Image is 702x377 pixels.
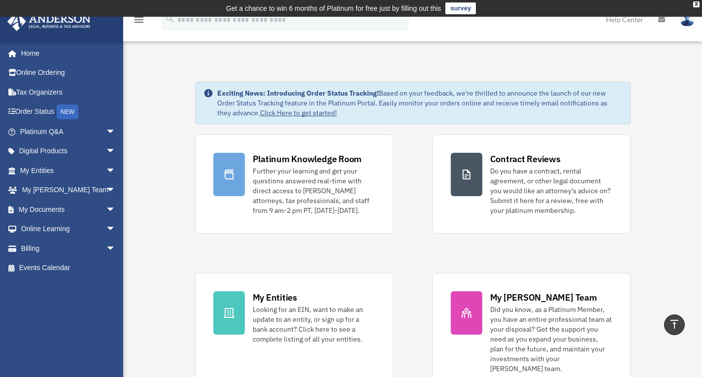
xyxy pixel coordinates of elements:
a: My Entitiesarrow_drop_down [7,161,131,180]
strong: Exciting News: Introducing Order Status Tracking! [217,89,379,98]
span: arrow_drop_down [106,122,126,142]
a: Home [7,43,126,63]
a: My Documentsarrow_drop_down [7,200,131,219]
a: Billingarrow_drop_down [7,239,131,258]
div: Contract Reviews [490,153,561,165]
div: Based on your feedback, we're thrilled to announce the launch of our new Order Status Tracking fe... [217,88,622,118]
div: My [PERSON_NAME] Team [490,291,597,304]
a: Events Calendar [7,258,131,278]
a: Order StatusNEW [7,102,131,122]
a: Online Ordering [7,63,131,83]
a: Digital Productsarrow_drop_down [7,141,131,161]
a: Contract Reviews Do you have a contract, rental agreement, or other legal document you would like... [433,135,631,234]
span: arrow_drop_down [106,180,126,201]
a: Platinum Q&Aarrow_drop_down [7,122,131,141]
img: Anderson Advisors Platinum Portal [4,12,94,31]
a: Online Learningarrow_drop_down [7,219,131,239]
span: arrow_drop_down [106,141,126,162]
div: Further your learning and get your questions answered real-time with direct access to [PERSON_NAM... [253,166,375,215]
a: menu [133,17,145,26]
a: Platinum Knowledge Room Further your learning and get your questions answered real-time with dire... [195,135,393,234]
a: survey [445,2,476,14]
i: vertical_align_top [669,318,680,330]
div: Get a chance to win 6 months of Platinum for free just by filling out this [226,2,441,14]
a: My [PERSON_NAME] Teamarrow_drop_down [7,180,131,200]
span: arrow_drop_down [106,219,126,240]
span: arrow_drop_down [106,239,126,259]
span: arrow_drop_down [106,200,126,220]
a: Tax Organizers [7,82,131,102]
div: NEW [57,104,78,119]
span: arrow_drop_down [106,161,126,181]
i: search [165,13,175,24]
div: Looking for an EIN, want to make an update to an entity, or sign up for a bank account? Click her... [253,305,375,344]
i: menu [133,14,145,26]
a: vertical_align_top [664,314,685,335]
a: Click Here to get started! [260,108,337,117]
div: Platinum Knowledge Room [253,153,362,165]
div: My Entities [253,291,297,304]
div: Do you have a contract, rental agreement, or other legal document you would like an attorney's ad... [490,166,612,215]
div: Did you know, as a Platinum Member, you have an entire professional team at your disposal? Get th... [490,305,612,374]
img: User Pic [680,12,695,27]
div: close [693,1,700,7]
